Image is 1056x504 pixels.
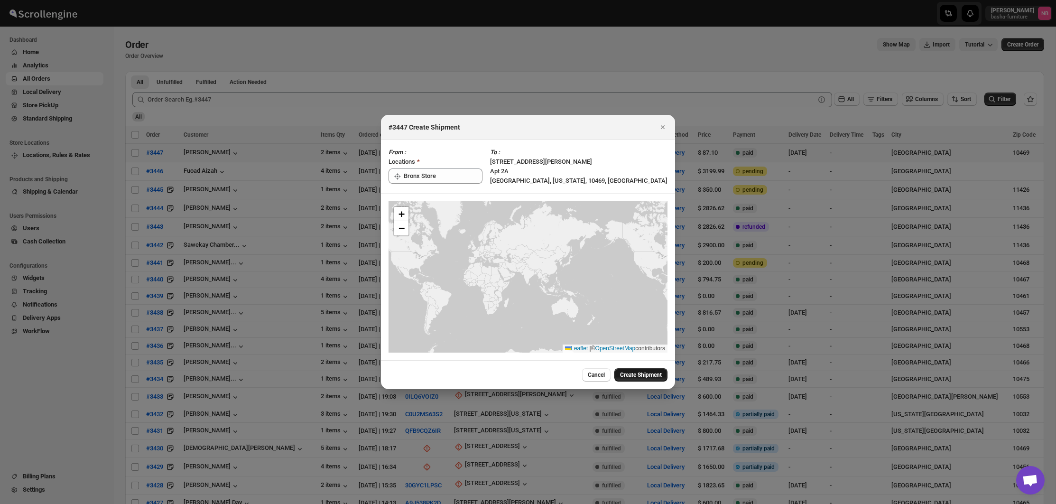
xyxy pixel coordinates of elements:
a: Leaflet [565,345,588,352]
i: From : [389,149,406,156]
a: Zoom out [394,221,408,235]
input: Search location [404,168,482,184]
span: Create Shipment [620,371,662,379]
a: OpenStreetMap [595,345,636,352]
span: | [590,345,591,352]
div: [STREET_ADDRESS][PERSON_NAME] Apt 2A [GEOGRAPHIC_DATA], [US_STATE], 10469, [GEOGRAPHIC_DATA] [490,148,667,186]
i: To : [490,149,500,156]
div: © contributors [563,345,667,353]
button: Cancel [582,368,611,382]
div: Locations [389,157,415,167]
a: Open chat [1016,466,1045,495]
h2: #3447 Create Shipment [389,122,460,132]
button: Create Shipment [614,368,667,382]
span: Cancel [588,371,605,379]
button: Close [656,121,669,134]
a: Zoom in [394,207,408,221]
span: + [398,208,405,220]
span: − [398,222,405,234]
